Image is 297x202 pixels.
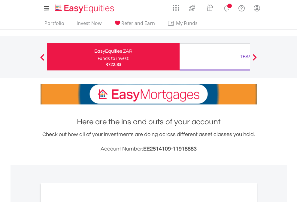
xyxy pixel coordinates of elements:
a: Home page [53,2,117,14]
span: Refer and Earn [121,20,155,26]
button: Previous [36,57,48,63]
a: AppsGrid [169,2,183,11]
a: Vouchers [201,2,219,13]
h1: Here are the ins and outs of your account [41,117,257,127]
a: FAQ's and Support [234,2,249,14]
div: EasyEquities ZAR [51,47,176,55]
a: Notifications [219,2,234,14]
span: My Funds [167,19,207,27]
img: EasyEquities_Logo.png [54,4,117,14]
img: grid-menu-icon.svg [173,5,179,11]
img: thrive-v2.svg [187,3,197,13]
a: Refer and Earn [111,20,157,30]
span: EE2514109-11918883 [143,146,197,152]
h3: Account Number: [41,145,257,153]
a: Invest Now [74,20,104,30]
a: Portfolio [42,20,67,30]
span: R722.83 [105,61,121,67]
div: Check out how all of your investments are doing across different asset classes you hold. [41,130,257,153]
a: My Profile [249,2,265,15]
img: EasyMortage Promotion Banner [41,84,257,104]
img: vouchers-v2.svg [205,3,215,13]
button: Next [249,57,261,63]
div: Funds to invest: [98,55,129,61]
